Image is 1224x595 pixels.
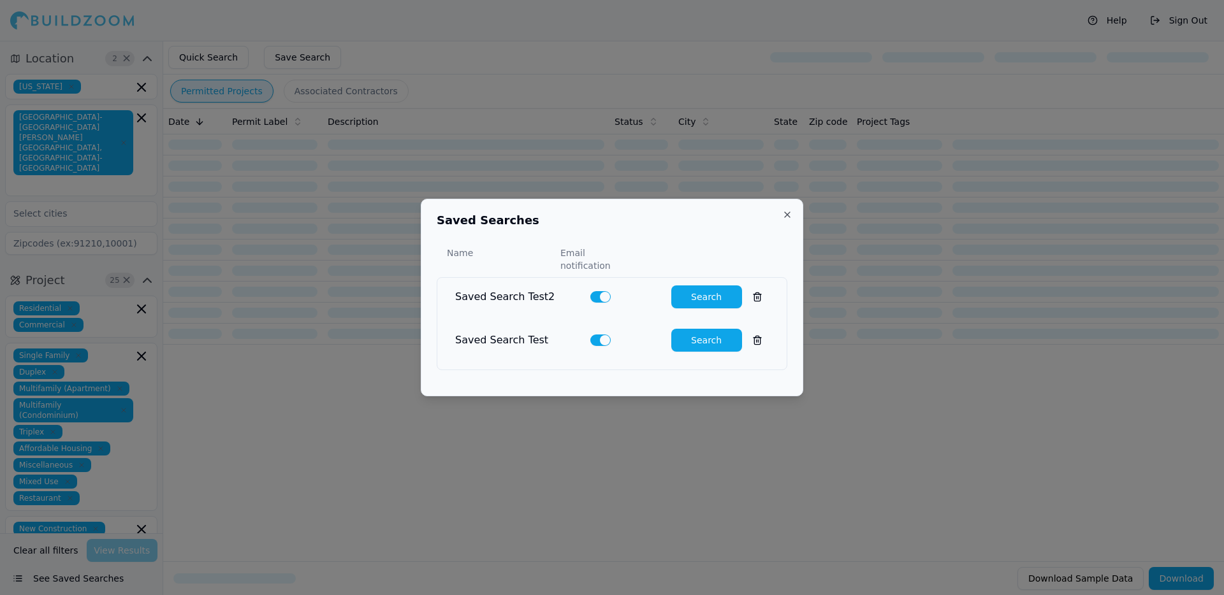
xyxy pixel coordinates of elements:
div: Email notification [560,247,636,272]
h2: Saved Searches [437,215,787,226]
button: Search [671,329,742,352]
div: Name [447,247,550,272]
button: Search [671,285,742,308]
div: Saved Search Test [455,333,580,348]
div: Saved Search Test2 [455,289,580,305]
